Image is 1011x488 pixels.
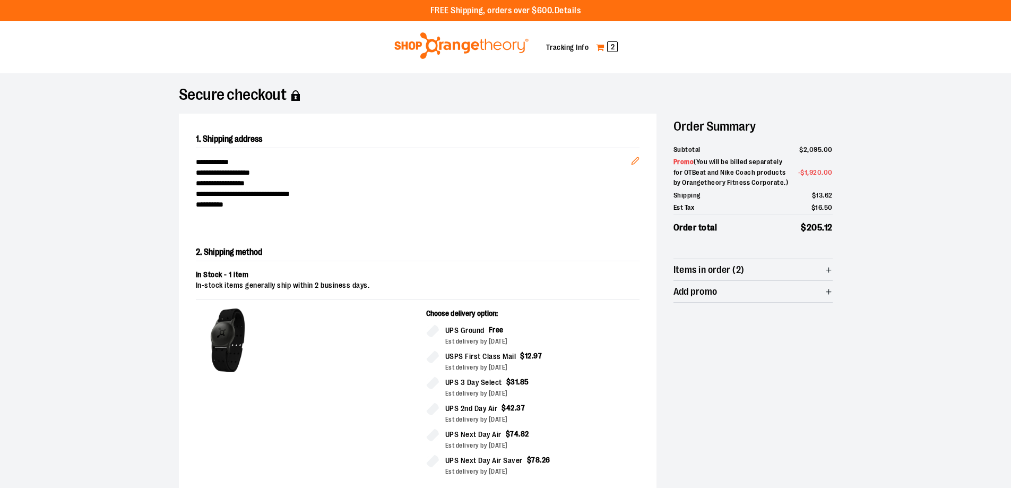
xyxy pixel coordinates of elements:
[532,352,534,360] span: .
[673,158,789,186] span: ( You will be billed separately for OTBeat and Nike Coach products by Orangetheory Fitness Corpor...
[502,404,506,412] span: $
[516,404,525,412] span: 37
[506,430,511,438] span: $
[445,415,640,424] div: Est delivery by [DATE]
[506,404,515,412] span: 42
[445,429,502,441] span: UPS Next Day Air
[393,32,530,59] img: Shop Orangetheory
[525,352,532,360] span: 12
[196,280,640,291] div: In-stock items generally ship within 2 business days.
[816,191,823,199] span: 13
[445,403,498,415] span: UPS 2nd Day Air
[673,114,833,139] h2: Order Summary
[445,324,485,337] span: UPS Ground
[801,222,807,233] span: $
[196,131,640,148] h2: 1. Shipping address
[445,376,502,389] span: UPS 3 Day Select
[445,455,523,467] span: UPS Next Day Air Saver
[807,222,823,233] span: 205
[607,41,618,52] span: 2
[673,190,701,201] span: Shipping
[196,270,640,280] div: In Stock - 1 item
[822,203,824,211] span: .
[673,265,745,275] span: Items in order (2)
[196,309,260,372] img: OTbeat Burn 24-pack
[540,456,542,464] span: .
[673,281,833,302] button: Add promo
[510,430,519,438] span: 74
[445,350,516,363] span: USPS First Class Mail
[800,168,805,176] span: $
[824,203,833,211] span: 50
[799,145,803,153] span: $
[518,378,520,386] span: .
[511,378,518,386] span: 31
[822,168,824,176] span: .
[520,352,525,360] span: $
[445,441,640,450] div: Est delivery by [DATE]
[426,455,439,467] input: UPS Next Day Air Saver$78.26Est delivery by [DATE]
[445,337,640,346] div: Est delivery by [DATE]
[179,90,833,101] h1: Secure checkout
[531,456,540,464] span: 78
[445,389,640,398] div: Est delivery by [DATE]
[673,144,701,155] span: Subtotal
[803,145,808,153] span: 2
[533,352,542,360] span: 97
[809,145,822,153] span: 095
[798,167,833,178] span: -
[812,191,816,199] span: $
[426,376,439,389] input: UPS 3 Day Select$31.85Est delivery by [DATE]
[805,168,808,176] span: 1
[542,456,550,464] span: 26
[430,5,581,17] p: FREE Shipping, orders over $600.
[811,203,816,211] span: $
[807,168,809,176] span: ,
[555,6,581,15] a: Details
[196,244,640,261] h2: 2. Shipping method
[521,430,529,438] span: 82
[807,145,809,153] span: ,
[673,287,718,297] span: Add promo
[519,430,521,438] span: .
[824,222,833,233] span: 12
[822,145,824,153] span: .
[426,403,439,415] input: UPS 2nd Day Air$42.37Est delivery by [DATE]
[506,378,511,386] span: $
[673,221,718,235] span: Order total
[824,168,833,176] span: 00
[426,429,439,441] input: UPS Next Day Air$74.82Est delivery by [DATE]
[673,259,833,280] button: Items in order (2)
[815,203,822,211] span: 16
[822,222,824,233] span: .
[426,309,640,324] p: Choose delivery option:
[515,404,517,412] span: .
[546,43,589,52] a: Tracking Info
[426,350,439,363] input: USPS First Class Mail$12.97Est delivery by [DATE]
[809,168,822,176] span: 920
[673,158,694,166] span: Promo
[823,191,825,199] span: .
[445,363,640,372] div: Est delivery by [DATE]
[673,202,695,213] span: Est Tax
[426,324,439,337] input: UPS GroundFreeEst delivery by [DATE]
[623,140,648,177] button: Edit
[824,145,833,153] span: 00
[527,456,532,464] span: $
[825,191,833,199] span: 62
[520,378,529,386] span: 85
[445,467,640,476] div: Est delivery by [DATE]
[489,326,504,334] span: Free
